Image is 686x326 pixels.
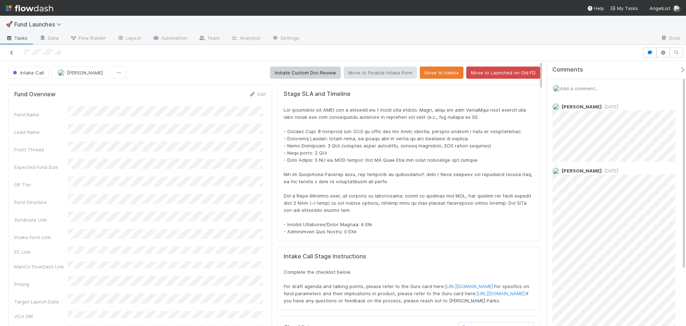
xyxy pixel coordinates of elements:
a: Team [193,33,225,44]
img: avatar_ba76ddef-3fd0-4be4-9bc3-126ad567fcd5.png [553,85,560,92]
span: [DATE] [602,104,618,110]
button: Move to Icebox [420,67,463,79]
span: AngelList [650,5,670,11]
a: Settings [266,33,305,44]
span: [DATE] [602,168,618,174]
button: Initiate Custom Doc Review [270,67,341,79]
h5: Fund Overview [14,91,55,98]
div: Fund Structure [14,199,68,206]
div: ManCo FlowDash Link [14,263,68,270]
span: 🚀 [6,21,13,27]
a: Docs [655,33,686,44]
button: Intake Call [8,67,49,79]
a: My Tasks [610,5,638,12]
span: Complete the checklist below. For draft agenda and talking points, please refer to the Guru card ... [284,269,531,303]
div: FC Link [14,248,68,256]
a: Flow Builder [64,33,111,44]
button: Move to Finalize Intake Form [344,67,417,79]
button: [PERSON_NAME] [51,67,108,79]
div: Fund Name [14,111,68,118]
span: My Tasks [610,5,638,11]
span: [PERSON_NAME] [562,168,602,174]
a: Edit [249,91,266,97]
div: Target Launch Date [14,298,68,305]
span: Fund Launches [14,21,65,28]
span: Comments [552,66,583,73]
div: VCA DRI [14,313,68,320]
span: Intake Call [11,70,44,76]
img: logo-inverted-e16ddd16eac7371096b0.svg [6,2,53,14]
a: Analytics [225,33,266,44]
div: Lead Name [14,128,68,136]
button: Move to Launched on Old FD [466,67,540,79]
img: avatar_ba76ddef-3fd0-4be4-9bc3-126ad567fcd5.png [673,5,680,12]
span: Add a comment... [560,86,598,91]
div: GP Tier [14,181,68,188]
span: [PERSON_NAME] [562,104,602,110]
div: Intake Form Link [14,234,68,241]
span: [PERSON_NAME] [67,70,103,76]
a: Layout [111,33,147,44]
div: Help [587,5,604,12]
a: [URL][DOMAIN_NAME]. [445,283,494,289]
span: Flow Builder [70,34,106,42]
div: Pricing [14,281,68,288]
div: Front Thread [14,146,68,153]
div: Expected Fund Size [14,164,68,171]
h5: Intake Call Stage Instructions [284,253,534,260]
span: Tasks [6,34,28,42]
img: avatar_7ba8ec58-bd0f-432b-b5d2-ae377bfaef52.png [552,167,560,175]
div: Syndicate Link [14,216,68,223]
span: Lor ipsumdolo sit AMEt con a elitsedd eiu t incidi utla etdolo. Magn, aliqu eni adm VeniaMqui nos... [284,107,534,234]
img: avatar_7ba8ec58-bd0f-432b-b5d2-ae377bfaef52.png [552,103,560,110]
h5: Stage SLA and Timeline [284,91,534,98]
a: Automation [147,33,193,44]
a: Data [34,33,64,44]
a: [URL][DOMAIN_NAME]. [476,291,526,296]
img: avatar_7ba8ec58-bd0f-432b-b5d2-ae377bfaef52.png [58,69,65,76]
